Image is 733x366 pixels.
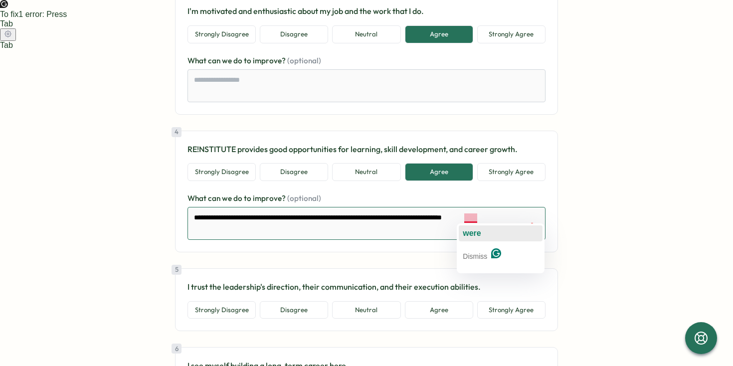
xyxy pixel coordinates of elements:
[172,127,182,137] div: 4
[332,163,400,181] button: Neutral
[244,193,253,203] span: to
[253,56,287,65] span: improve?
[405,163,473,181] button: Agree
[253,193,287,203] span: improve?
[172,344,182,354] div: 6
[208,193,222,203] span: can
[287,56,321,65] span: (optional)
[260,163,328,181] button: Disagree
[172,265,182,275] div: 5
[477,301,546,319] button: Strongly Agree
[187,281,546,293] p: I trust the leadership's direction, their communication, and their execution abilities.
[187,301,256,319] button: Strongly Disagree
[287,193,321,203] span: (optional)
[187,163,256,181] button: Strongly Disagree
[233,56,244,65] span: do
[222,56,233,65] span: we
[187,143,546,156] p: RE!NSTITUTE provides good opportunities for learning, skill development, and career growth.
[187,56,208,65] span: What
[187,193,208,203] span: What
[233,193,244,203] span: do
[187,207,546,240] textarea: To enrich screen reader interactions, please activate Accessibility in Grammarly extension settings
[222,193,233,203] span: we
[405,301,473,319] button: Agree
[332,301,400,319] button: Neutral
[244,56,253,65] span: to
[260,301,328,319] button: Disagree
[477,163,546,181] button: Strongly Agree
[208,56,222,65] span: can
